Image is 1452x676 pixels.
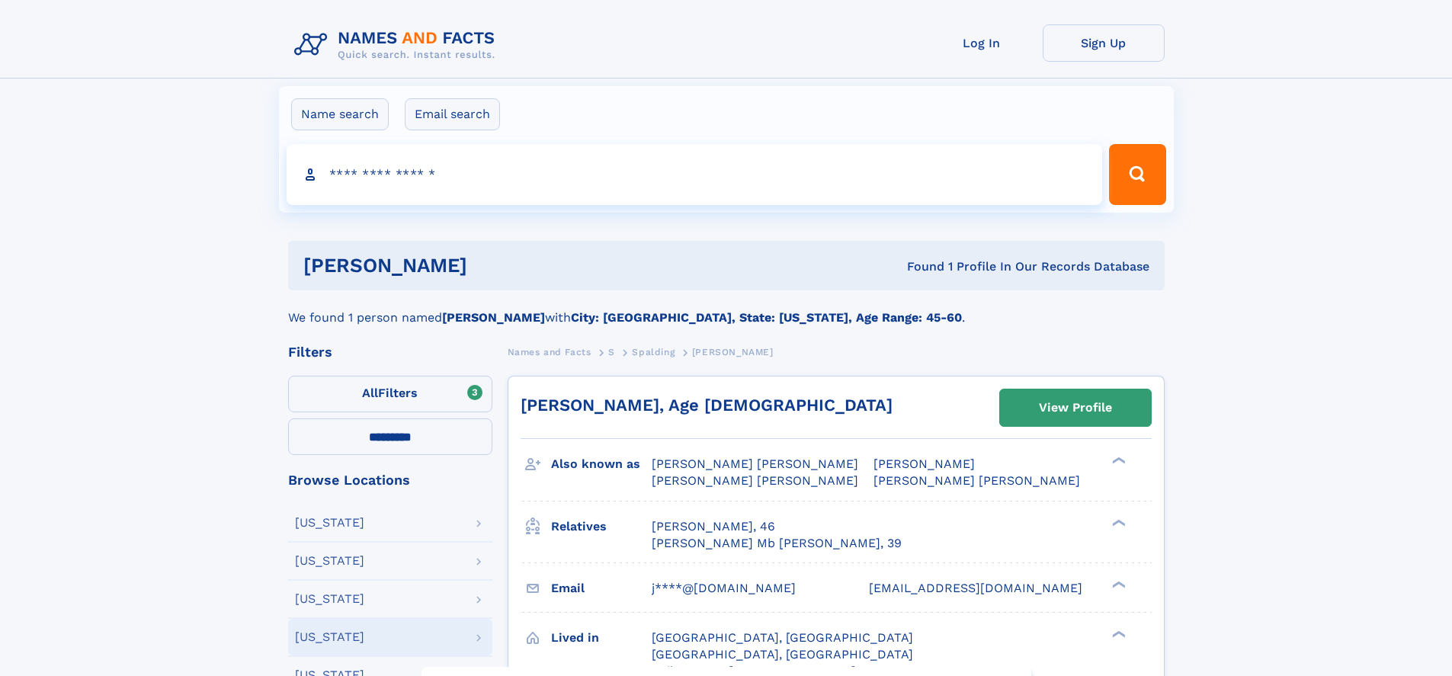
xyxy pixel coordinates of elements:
[295,555,364,567] div: [US_STATE]
[1108,579,1127,589] div: ❯
[551,575,652,601] h3: Email
[288,290,1165,327] div: We found 1 person named with .
[362,386,378,400] span: All
[291,98,389,130] label: Name search
[652,630,913,645] span: [GEOGRAPHIC_DATA], [GEOGRAPHIC_DATA]
[608,342,615,361] a: S
[921,24,1043,62] a: Log In
[652,457,858,471] span: [PERSON_NAME] [PERSON_NAME]
[652,518,775,535] a: [PERSON_NAME], 46
[1108,456,1127,466] div: ❯
[692,347,774,357] span: [PERSON_NAME]
[652,535,902,552] a: [PERSON_NAME] Mb [PERSON_NAME], 39
[873,473,1080,488] span: [PERSON_NAME] [PERSON_NAME]
[1108,517,1127,527] div: ❯
[551,625,652,651] h3: Lived in
[608,347,615,357] span: S
[632,347,675,357] span: Spalding
[1043,24,1165,62] a: Sign Up
[571,310,962,325] b: City: [GEOGRAPHIC_DATA], State: [US_STATE], Age Range: 45-60
[288,473,492,487] div: Browse Locations
[1109,144,1165,205] button: Search Button
[1108,629,1127,639] div: ❯
[442,310,545,325] b: [PERSON_NAME]
[295,517,364,529] div: [US_STATE]
[873,457,975,471] span: [PERSON_NAME]
[652,647,913,662] span: [GEOGRAPHIC_DATA], [GEOGRAPHIC_DATA]
[288,376,492,412] label: Filters
[295,631,364,643] div: [US_STATE]
[551,451,652,477] h3: Also known as
[1039,390,1112,425] div: View Profile
[551,514,652,540] h3: Relatives
[687,258,1149,275] div: Found 1 Profile In Our Records Database
[303,256,688,275] h1: [PERSON_NAME]
[295,593,364,605] div: [US_STATE]
[287,144,1103,205] input: search input
[521,396,893,415] a: [PERSON_NAME], Age [DEMOGRAPHIC_DATA]
[508,342,591,361] a: Names and Facts
[288,24,508,66] img: Logo Names and Facts
[869,581,1082,595] span: [EMAIL_ADDRESS][DOMAIN_NAME]
[405,98,500,130] label: Email search
[1000,389,1151,426] a: View Profile
[288,345,492,359] div: Filters
[652,473,858,488] span: [PERSON_NAME] [PERSON_NAME]
[632,342,675,361] a: Spalding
